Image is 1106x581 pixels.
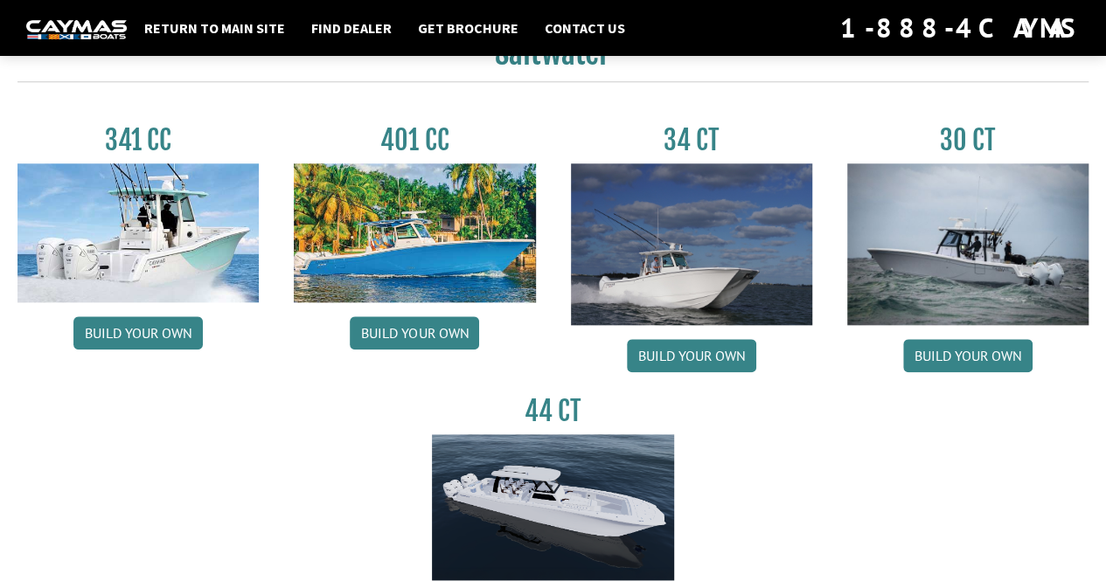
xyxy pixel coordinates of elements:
a: Build your own [627,339,756,372]
a: Build your own [903,339,1033,372]
img: 30_CT_photo_shoot_for_caymas_connect.jpg [847,163,1089,324]
a: Build your own [73,316,203,349]
img: Caymas_34_CT_pic_1.jpg [571,163,812,324]
a: Build your own [350,316,479,349]
a: Contact Us [536,17,634,39]
h3: 34 CT [571,124,812,156]
h2: Saltwater [17,33,1089,82]
a: Find Dealer [303,17,400,39]
div: 1-888-4CAYMAS [840,9,1080,47]
h3: 30 CT [847,124,1089,156]
a: Get Brochure [409,17,527,39]
img: 401CC_thumb.pg.jpg [294,163,535,302]
h3: 44 CT [432,395,673,427]
h3: 401 CC [294,124,535,156]
img: 44ct_background.png [432,434,673,581]
img: white-logo-c9c8dbefe5ff5ceceb0f0178aa75bf4bb51f6bca0971e226c86eb53dfe498488.png [26,20,127,38]
a: Return to main site [136,17,294,39]
img: 341CC-thumbjpg.jpg [17,163,259,302]
h3: 341 CC [17,124,259,156]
